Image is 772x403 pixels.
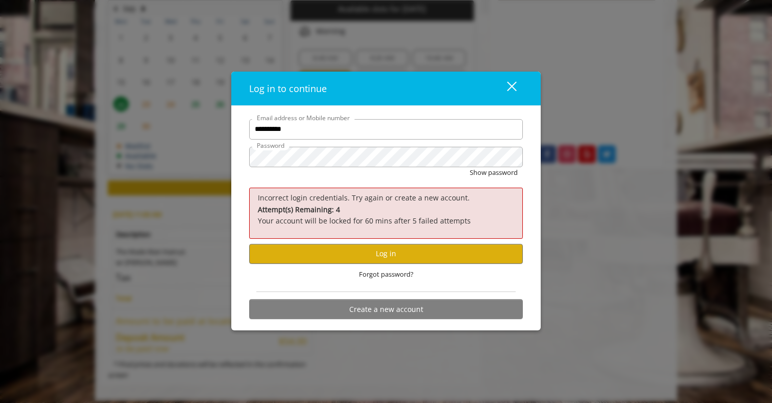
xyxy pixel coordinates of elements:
button: close dialog [488,78,523,99]
b: Attempt(s) Remaining: 4 [258,205,340,214]
p: Your account will be locked for 60 mins after 5 failed attempts [258,204,514,227]
label: Email address or Mobile number [252,113,355,122]
span: Incorrect login credentials. Try again or create a new account. [258,193,470,203]
div: close dialog [495,81,516,96]
button: Create a new account [249,299,523,319]
span: Log in to continue [249,82,327,94]
input: Email address or Mobile number [249,119,523,139]
button: Log in [249,243,523,263]
label: Password [252,140,289,150]
span: Forgot password? [359,269,414,280]
button: Show password [470,167,518,177]
input: Password [249,146,523,167]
